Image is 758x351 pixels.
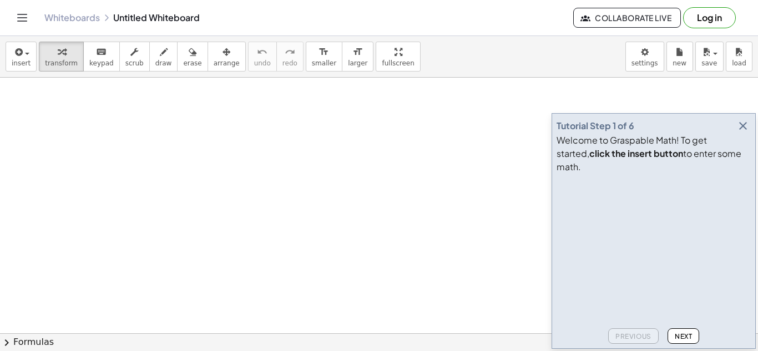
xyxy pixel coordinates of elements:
[668,328,699,344] button: Next
[631,59,658,67] span: settings
[382,59,414,67] span: fullscreen
[312,59,336,67] span: smaller
[254,59,271,67] span: undo
[214,59,240,67] span: arrange
[177,42,208,72] button: erase
[557,119,634,133] div: Tutorial Step 1 of 6
[285,45,295,59] i: redo
[257,45,267,59] i: undo
[557,134,751,174] div: Welcome to Graspable Math! To get started, to enter some math.
[248,42,277,72] button: undoundo
[683,7,736,28] button: Log in
[45,59,78,67] span: transform
[666,42,693,72] button: new
[149,42,178,72] button: draw
[675,332,692,340] span: Next
[625,42,664,72] button: settings
[726,42,752,72] button: load
[306,42,342,72] button: format_sizesmaller
[183,59,201,67] span: erase
[573,8,681,28] button: Collaborate Live
[276,42,304,72] button: redoredo
[589,147,683,159] b: click the insert button
[732,59,746,67] span: load
[695,42,724,72] button: save
[282,59,297,67] span: redo
[125,59,144,67] span: scrub
[208,42,246,72] button: arrange
[319,45,329,59] i: format_size
[673,59,686,67] span: new
[96,45,107,59] i: keyboard
[701,59,717,67] span: save
[376,42,420,72] button: fullscreen
[13,9,31,27] button: Toggle navigation
[342,42,373,72] button: format_sizelarger
[83,42,120,72] button: keyboardkeypad
[44,12,100,23] a: Whiteboards
[352,45,363,59] i: format_size
[12,59,31,67] span: insert
[155,59,172,67] span: draw
[39,42,84,72] button: transform
[583,13,671,23] span: Collaborate Live
[119,42,150,72] button: scrub
[89,59,114,67] span: keypad
[348,59,367,67] span: larger
[6,42,37,72] button: insert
